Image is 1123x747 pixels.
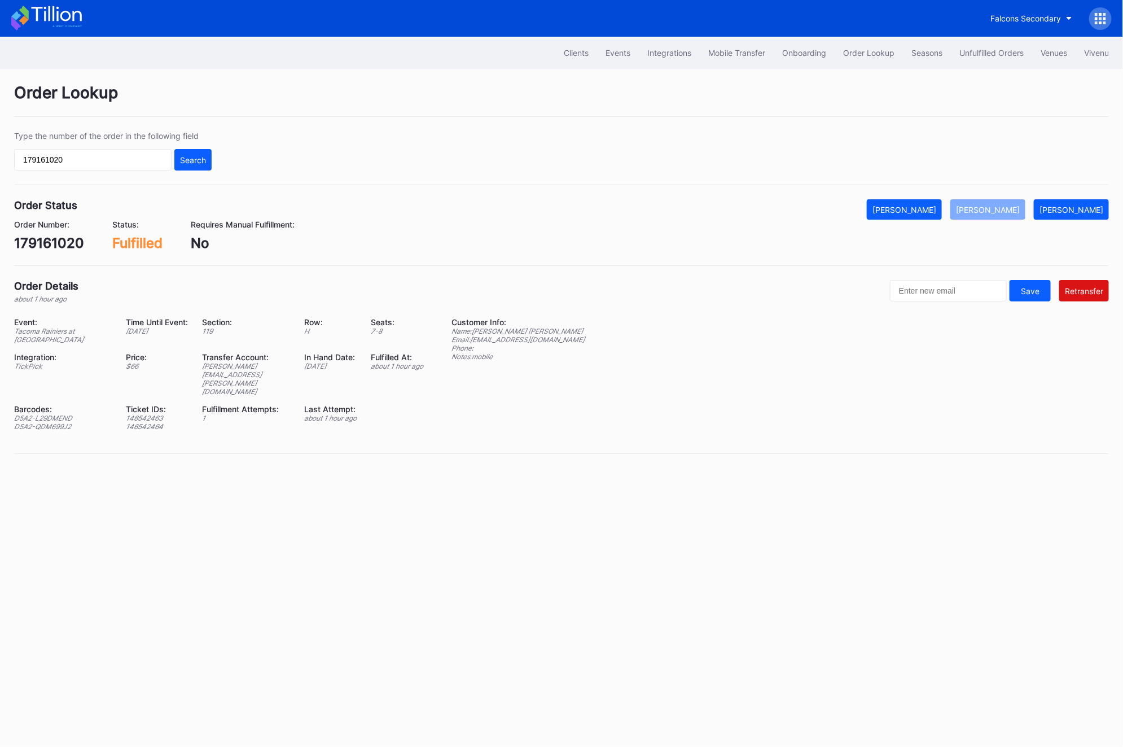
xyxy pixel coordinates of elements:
[371,362,423,370] div: about 1 hour ago
[304,352,357,362] div: In Hand Date:
[112,220,163,229] div: Status:
[14,83,1109,117] div: Order Lookup
[708,48,765,58] div: Mobile Transfer
[903,42,951,63] button: Seasons
[782,48,826,58] div: Onboarding
[202,362,290,396] div: [PERSON_NAME][EMAIL_ADDRESS][PERSON_NAME][DOMAIN_NAME]
[112,235,163,251] div: Fulfilled
[911,48,942,58] div: Seasons
[982,8,1081,29] button: Falcons Secondary
[451,352,585,361] div: Notes: mobile
[14,199,77,211] div: Order Status
[14,414,112,422] div: D5A2-L29DMEND
[1032,42,1076,63] button: Venues
[14,149,172,171] input: GT59662
[14,295,78,303] div: about 1 hour ago
[843,48,894,58] div: Order Lookup
[14,327,112,344] div: Tacoma Rainiers at [GEOGRAPHIC_DATA]
[14,404,112,414] div: Barcodes:
[304,404,357,414] div: Last Attempt:
[959,48,1024,58] div: Unfulfilled Orders
[951,42,1032,63] button: Unfulfilled Orders
[126,362,188,370] div: $ 66
[126,327,188,335] div: [DATE]
[564,48,589,58] div: Clients
[126,352,188,362] div: Price:
[126,422,188,431] div: 146542464
[1034,199,1109,220] button: [PERSON_NAME]
[14,280,78,292] div: Order Details
[1021,286,1039,296] div: Save
[304,317,357,327] div: Row:
[202,404,290,414] div: Fulfillment Attempts:
[174,149,212,171] button: Search
[14,235,84,251] div: 179161020
[371,327,423,335] div: 7 - 8
[700,42,774,63] button: Mobile Transfer
[191,220,295,229] div: Requires Manual Fulfillment:
[191,235,295,251] div: No
[371,352,423,362] div: Fulfilled At:
[872,205,936,215] div: [PERSON_NAME]
[304,362,357,370] div: [DATE]
[1010,280,1051,302] button: Save
[451,317,585,327] div: Customer Info:
[639,42,700,63] button: Integrations
[1039,205,1103,215] div: [PERSON_NAME]
[14,317,112,327] div: Event:
[647,48,691,58] div: Integrations
[956,205,1020,215] div: [PERSON_NAME]
[202,352,290,362] div: Transfer Account:
[14,131,212,141] div: Type the number of the order in the following field
[950,199,1025,220] button: [PERSON_NAME]
[835,42,903,63] button: Order Lookup
[774,42,835,63] button: Onboarding
[126,414,188,422] div: 146542463
[451,327,585,335] div: Name: [PERSON_NAME] [PERSON_NAME]
[1076,42,1117,63] button: Vivenu
[304,327,357,335] div: H
[451,335,585,344] div: Email: [EMAIL_ADDRESS][DOMAIN_NAME]
[606,48,630,58] div: Events
[202,327,290,335] div: 119
[202,414,290,422] div: 1
[14,422,112,431] div: D5A2-QDM699J2
[1059,280,1109,302] button: Retransfer
[890,280,1007,302] input: Enter new email
[1084,48,1109,58] div: Vivenu
[14,352,112,362] div: Integration:
[597,42,639,63] button: Events
[14,220,84,229] div: Order Number:
[304,414,357,422] div: about 1 hour ago
[126,317,188,327] div: Time Until Event:
[202,317,290,327] div: Section:
[867,199,942,220] button: [PERSON_NAME]
[126,404,188,414] div: Ticket IDs:
[180,155,206,165] div: Search
[1041,48,1067,58] div: Venues
[555,42,597,63] button: Clients
[990,14,1061,23] div: Falcons Secondary
[371,317,423,327] div: Seats:
[451,344,585,352] div: Phone:
[14,362,112,370] div: TickPick
[1065,286,1103,296] div: Retransfer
